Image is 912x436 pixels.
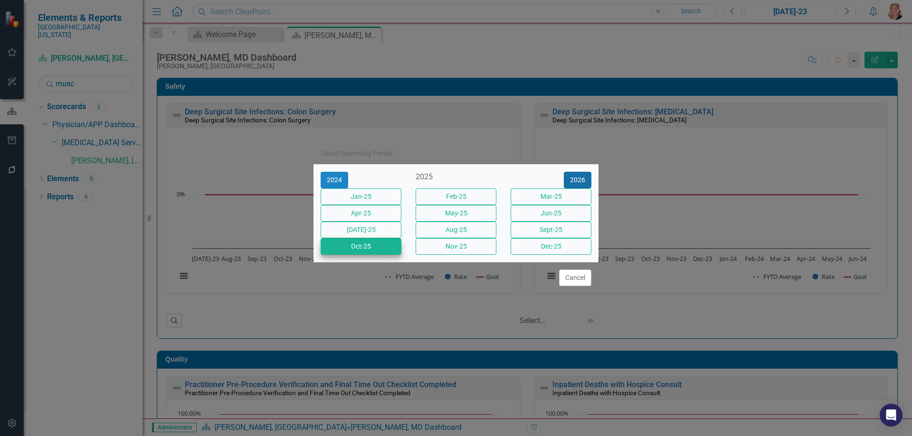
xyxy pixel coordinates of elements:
div: Select Reporting Period [321,150,393,157]
button: Cancel [559,269,591,286]
button: Sept-25 [511,222,591,238]
button: Feb-25 [416,188,496,205]
button: Mar-25 [511,188,591,205]
button: Jun-25 [511,205,591,222]
button: Aug-25 [416,222,496,238]
div: Open Intercom Messenger [880,404,902,427]
button: Oct-25 [321,238,401,255]
button: [DATE]-25 [321,222,401,238]
button: Dec-25 [511,238,591,255]
button: Jan-25 [321,188,401,205]
div: 2025 [416,172,496,183]
button: 2026 [564,172,591,188]
button: May-25 [416,205,496,222]
button: Apr-25 [321,205,401,222]
button: 2024 [321,172,348,188]
button: Nov-25 [416,238,496,255]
